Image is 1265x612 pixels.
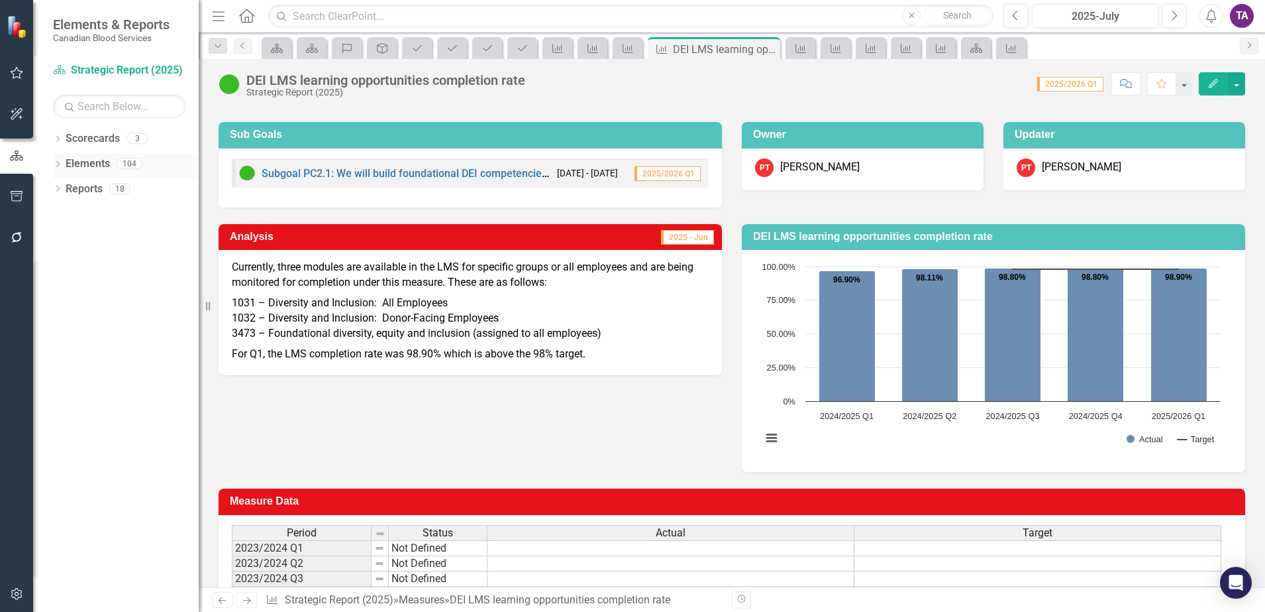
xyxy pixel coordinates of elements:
[661,230,714,245] span: 2025 - Jun
[117,158,142,170] div: 104
[374,558,385,569] img: 8DAGhfEEPCf229AAAAAElFTkSuQmCC
[53,32,170,43] small: Canadian Blood Services
[7,15,30,38] img: ClearPoint Strategy
[819,271,876,402] path: 2024/2025 Q1, 96.9. Actual.
[1023,527,1052,539] span: Target
[903,411,956,421] text: 2024/2025 Q2
[246,88,525,97] div: Strategic Report (2025)
[902,269,958,402] path: 2024/2025 Q2, 98.11. Actual.
[1082,273,1109,282] text: 98.80%
[767,363,795,373] text: 25.00%
[999,273,1026,282] text: 98.80%
[784,397,796,406] text: 0%
[230,231,446,243] h3: Analysis
[1230,4,1254,28] button: TA
[1152,411,1205,421] text: 2025/2026 Q1
[1165,273,1192,282] text: 98.90%
[1015,129,1239,141] h3: Updater
[268,5,993,28] input: Search ClearPoint...
[1178,434,1215,444] button: Show Target
[924,7,990,25] button: Search
[1127,434,1163,444] button: Show Actual
[1069,411,1123,421] text: 2024/2025 Q4
[287,527,317,539] span: Period
[1220,567,1252,599] div: Open Intercom Messenger
[820,411,874,421] text: 2024/2025 Q1
[232,293,709,344] p: 1031 – Diversity and Inclusion: All Employees 1032 – Diversity and Inclusion: Donor-Facing Employ...
[389,540,487,556] td: Not Defined
[389,556,487,572] td: Not Defined
[762,429,781,448] button: View chart menu, Chart
[53,95,185,118] input: Search Below...
[66,182,103,197] a: Reports
[943,10,972,21] span: Search
[755,260,1227,459] svg: Interactive chart
[285,593,393,606] a: Strategic Report (2025)
[109,183,130,194] div: 18
[767,329,795,339] text: 50.00%
[634,166,701,181] span: 2025/2026 Q1
[53,17,170,32] span: Elements & Reports
[762,262,795,272] text: 100.00%
[755,260,1232,459] div: Chart. Highcharts interactive chart.
[232,344,709,362] p: For Q1, the LMS completion rate was 98.90% which is above the 98% target.
[916,273,943,282] text: 98.11%
[755,158,774,177] div: PT
[230,129,715,141] h3: Sub Goals
[450,593,670,606] div: DEI LMS learning opportunities completion rate
[1017,158,1035,177] div: PT
[232,260,709,293] p: Currently, three modules are available in the LMS for specific groups or all employees and are be...
[753,231,1239,243] h3: DEI LMS learning opportunities completion rate
[1068,269,1124,402] path: 2024/2025 Q4, 98.8. Actual.
[847,267,1182,273] g: Target, series 2 of 2. Line with 5 data points.
[232,572,372,587] td: 2023/2024 Q3
[986,411,1039,421] text: 2024/2025 Q3
[819,269,1207,402] g: Actual, series 1 of 2. Bar series with 5 bars.
[423,527,453,539] span: Status
[219,74,240,95] img: On Target
[389,587,487,602] td: Not Defined
[389,572,487,587] td: Not Defined
[66,131,120,147] a: Scorecards
[656,527,685,539] span: Actual
[1037,77,1103,92] span: 2025/2026 Q1
[232,556,372,572] td: 2023/2024 Q2
[232,540,372,556] td: 2023/2024 Q1
[1032,4,1158,28] button: 2025-July
[985,269,1041,402] path: 2024/2025 Q3, 98.8. Actual.
[673,41,777,58] div: DEI LMS learning opportunities completion rate
[126,133,148,145] div: 3
[1042,160,1121,175] div: [PERSON_NAME]
[767,295,795,305] text: 75.00%
[557,167,618,180] small: [DATE] - [DATE]
[53,63,185,78] a: Strategic Report (2025)
[1151,269,1207,402] path: 2025/2026 Q1, 98.9. Actual.
[262,167,670,180] a: Subgoal PC2.1: We will build foundational DEI competencies to deliver on our mission.
[374,543,385,554] img: 8DAGhfEEPCf229AAAAAElFTkSuQmCC
[266,593,722,608] div: » »
[375,528,385,539] img: 8DAGhfEEPCf229AAAAAElFTkSuQmCC
[399,593,444,606] a: Measures
[239,165,255,181] img: On Target
[1037,9,1154,25] div: 2025-July
[374,574,385,584] img: 8DAGhfEEPCf229AAAAAElFTkSuQmCC
[753,129,977,141] h3: Owner
[246,73,525,88] div: DEI LMS learning opportunities completion rate
[232,587,372,602] td: 2023/2024 Q4
[66,156,110,172] a: Elements
[230,495,1239,507] h3: Measure Data
[833,275,860,284] text: 96.90%
[780,160,860,175] div: [PERSON_NAME]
